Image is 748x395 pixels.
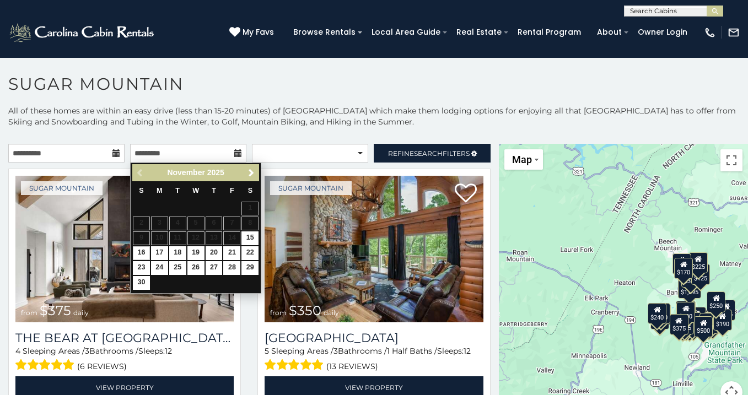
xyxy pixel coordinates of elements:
[15,331,234,345] a: The Bear At [GEOGRAPHIC_DATA]
[676,301,695,322] div: $300
[512,154,532,165] span: Map
[265,176,483,322] img: Grouse Moor Lodge
[512,24,586,41] a: Rental Program
[133,246,150,260] a: 16
[85,346,89,356] span: 3
[691,264,710,285] div: $125
[248,187,252,194] span: Saturday
[728,26,740,39] img: mail-regular-white.png
[247,169,256,177] span: Next
[187,261,205,275] a: 26
[21,309,37,317] span: from
[270,181,352,195] a: Sugar Mountain
[707,291,725,312] div: $250
[139,187,143,194] span: Sunday
[720,149,742,171] button: Toggle fullscreen view
[151,246,168,260] a: 17
[689,252,708,273] div: $225
[670,313,688,334] div: $375
[674,257,693,278] div: $170
[15,345,234,374] div: Sleeping Areas / Bathrooms / Sleeps:
[464,346,471,356] span: 12
[289,302,321,318] span: $350
[414,149,443,158] span: Search
[694,316,713,337] div: $500
[40,302,71,318] span: $375
[169,261,186,275] a: 25
[15,176,234,322] img: The Bear At Sugar Mountain
[687,307,706,328] div: $200
[326,359,378,374] span: (13 reviews)
[15,176,234,322] a: The Bear At Sugar Mountain from $375 daily
[73,309,89,317] span: daily
[265,346,269,356] span: 5
[133,261,150,275] a: 23
[699,313,718,334] div: $195
[169,246,186,260] a: 18
[591,24,627,41] a: About
[366,24,446,41] a: Local Area Guide
[713,309,732,330] div: $190
[632,24,693,41] a: Owner Login
[21,181,103,195] a: Sugar Mountain
[241,246,259,260] a: 22
[265,345,483,374] div: Sleeping Areas / Bathrooms / Sleeps:
[265,176,483,322] a: Grouse Moor Lodge from $350 daily
[265,331,483,345] h3: Grouse Moor Lodge
[681,266,700,287] div: $350
[229,26,277,39] a: My Favs
[704,26,716,39] img: phone-regular-white.png
[374,144,490,163] a: RefineSearchFilters
[212,187,216,194] span: Thursday
[333,346,338,356] span: 3
[504,149,543,170] button: Change map style
[167,168,205,177] span: November
[206,261,223,275] a: 27
[241,261,259,275] a: 29
[288,24,361,41] a: Browse Rentals
[241,231,259,245] a: 15
[151,261,168,275] a: 24
[680,315,699,336] div: $350
[388,149,470,158] span: Refine Filters
[387,346,437,356] span: 1 Half Baths /
[455,182,477,205] a: Add to favorites
[672,253,691,274] div: $240
[157,187,163,194] span: Monday
[650,308,669,329] div: $355
[192,187,199,194] span: Wednesday
[175,187,180,194] span: Tuesday
[243,26,274,38] span: My Favs
[187,246,205,260] a: 19
[165,346,172,356] span: 12
[648,302,666,323] div: $240
[270,309,287,317] span: from
[265,331,483,345] a: [GEOGRAPHIC_DATA]
[223,261,240,275] a: 28
[8,21,157,44] img: White-1-2.png
[451,24,507,41] a: Real Estate
[678,278,701,299] div: $1,095
[676,301,695,322] div: $190
[77,359,127,374] span: (6 reviews)
[677,301,696,322] div: $265
[15,346,20,356] span: 4
[230,187,234,194] span: Friday
[244,166,258,180] a: Next
[207,168,224,177] span: 2025
[206,246,223,260] a: 20
[717,300,735,321] div: $155
[133,276,150,290] a: 30
[223,246,240,260] a: 21
[324,309,339,317] span: daily
[15,331,234,345] h3: The Bear At Sugar Mountain
[674,314,692,335] div: $155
